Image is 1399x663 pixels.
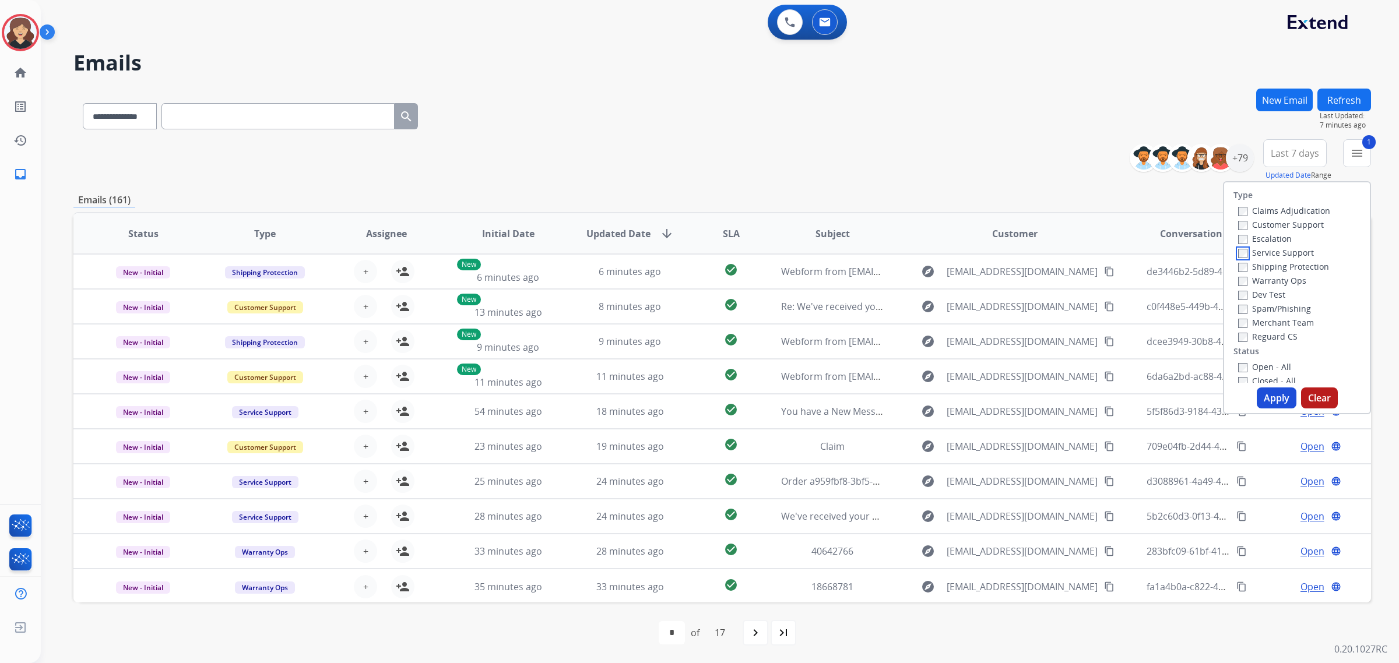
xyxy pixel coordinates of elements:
mat-icon: content_copy [1236,441,1247,452]
span: + [363,509,368,523]
mat-icon: explore [921,299,935,313]
mat-icon: language [1331,476,1341,486]
span: New - Initial [116,406,170,418]
span: New - Initial [116,511,170,523]
mat-icon: explore [921,265,935,278]
span: 11 minutes ago [474,376,542,389]
span: c0f448e5-449b-42b3-8967-1632533b26a5 [1147,300,1325,313]
span: New - Initial [116,301,170,313]
mat-icon: check_circle [724,542,738,556]
span: Customer Support [227,441,303,453]
mat-icon: list_alt [13,100,27,114]
mat-icon: check_circle [724,263,738,277]
img: avatar [4,16,37,49]
mat-icon: content_copy [1104,301,1115,312]
span: [EMAIL_ADDRESS][DOMAIN_NAME] [947,474,1098,488]
button: + [354,435,377,458]
mat-icon: last_page [776,626,790,640]
mat-icon: inbox [13,167,27,181]
mat-icon: content_copy [1104,546,1115,556]
input: Spam/Phishing [1238,305,1247,314]
mat-icon: check_circle [724,472,738,486]
span: New - Initial [116,266,170,278]
mat-icon: content_copy [1236,511,1247,521]
span: + [363,439,368,453]
div: of [691,626,699,640]
span: Status [128,227,159,241]
mat-icon: person_add [396,439,410,453]
span: + [363,474,368,488]
span: Open [1300,580,1324,594]
button: + [354,575,377,598]
label: Merchant Team [1238,317,1314,328]
input: Dev Test [1238,291,1247,300]
mat-icon: explore [921,404,935,418]
span: [EMAIL_ADDRESS][DOMAIN_NAME] [947,334,1098,348]
span: 33 minutes ago [596,580,664,593]
span: New - Initial [116,546,170,558]
span: Customer Support [227,371,303,383]
mat-icon: history [13,133,27,147]
mat-icon: content_copy [1104,336,1115,347]
mat-icon: content_copy [1104,371,1115,382]
span: Updated Date [586,227,651,241]
button: + [354,365,377,388]
span: Shipping Protection [225,266,305,278]
mat-icon: language [1331,546,1341,556]
span: Re: We've received your product [781,300,923,313]
input: Warranty Ops [1238,277,1247,286]
input: Open - All [1238,363,1247,372]
mat-icon: content_copy [1104,441,1115,452]
span: 7 minutes ago [1320,121,1371,130]
label: Status [1233,345,1259,357]
button: + [354,260,377,283]
span: 23 minutes ago [474,440,542,453]
span: [EMAIL_ADDRESS][DOMAIN_NAME] [947,404,1098,418]
mat-icon: language [1331,441,1341,452]
span: 6 minutes ago [599,265,661,278]
span: + [363,544,368,558]
input: Merchant Team [1238,319,1247,328]
mat-icon: explore [921,474,935,488]
span: [EMAIL_ADDRESS][DOMAIN_NAME] [947,544,1098,558]
span: SLA [723,227,740,241]
span: Last 7 days [1271,151,1319,156]
span: Open [1300,544,1324,558]
label: Dev Test [1238,289,1285,300]
span: Open [1300,509,1324,523]
span: + [363,334,368,348]
span: Warranty Ops [235,546,295,558]
button: 1 [1343,139,1371,167]
span: 283bfc09-61bf-4146-8e88-7be5bd71f041 [1147,545,1321,558]
label: Spam/Phishing [1238,303,1311,314]
input: Claims Adjudication [1238,207,1247,216]
label: Reguard CS [1238,331,1298,342]
label: Warranty Ops [1238,275,1306,286]
span: + [363,580,368,594]
mat-icon: content_copy [1104,266,1115,277]
label: Type [1233,189,1253,201]
span: Claim [820,440,845,453]
span: 1 [1362,135,1376,149]
span: Subject [816,227,850,241]
mat-icon: check_circle [724,298,738,312]
button: + [354,470,377,493]
span: 33 minutes ago [474,545,542,558]
span: + [363,265,368,278]
div: 17 [705,621,734,644]
mat-icon: content_copy [1104,406,1115,417]
p: New [457,259,481,270]
span: Initial Date [482,227,535,241]
label: Closed - All [1238,375,1296,386]
input: Escalation [1238,235,1247,244]
span: [EMAIL_ADDRESS][DOMAIN_NAME] [947,299,1098,313]
mat-icon: content_copy [1104,476,1115,486]
button: Clear [1301,387,1338,408]
mat-icon: person_add [396,369,410,383]
mat-icon: person_add [396,404,410,418]
p: New [457,329,481,340]
button: + [354,505,377,528]
input: Customer Support [1238,221,1247,230]
mat-icon: person_add [396,299,410,313]
span: 9 minutes ago [477,341,539,354]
